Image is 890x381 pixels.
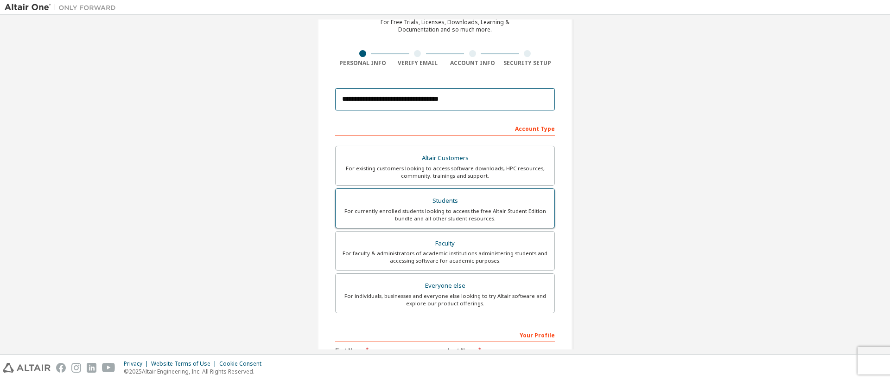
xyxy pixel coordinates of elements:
[341,152,549,165] div: Altair Customers
[219,360,267,368] div: Cookie Consent
[341,250,549,265] div: For faculty & administrators of academic institutions administering students and accessing softwa...
[151,360,219,368] div: Website Terms of Use
[341,165,549,180] div: For existing customers looking to access software downloads, HPC resources, community, trainings ...
[381,19,509,33] div: For Free Trials, Licenses, Downloads, Learning & Documentation and so much more.
[102,363,115,373] img: youtube.svg
[56,363,66,373] img: facebook.svg
[341,194,549,207] div: Students
[500,59,555,67] div: Security Setup
[71,363,81,373] img: instagram.svg
[335,347,442,354] label: First Name
[341,237,549,250] div: Faculty
[87,363,96,373] img: linkedin.svg
[335,327,555,342] div: Your Profile
[390,59,445,67] div: Verify Email
[341,292,549,307] div: For individuals, businesses and everyone else looking to try Altair software and explore our prod...
[341,279,549,292] div: Everyone else
[124,360,151,368] div: Privacy
[335,59,390,67] div: Personal Info
[341,207,549,222] div: For currently enrolled students looking to access the free Altair Student Edition bundle and all ...
[335,121,555,136] div: Account Type
[5,3,121,12] img: Altair One
[448,347,555,354] label: Last Name
[445,59,500,67] div: Account Info
[3,363,51,373] img: altair_logo.svg
[124,368,267,375] p: © 2025 Altair Engineering, Inc. All Rights Reserved.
